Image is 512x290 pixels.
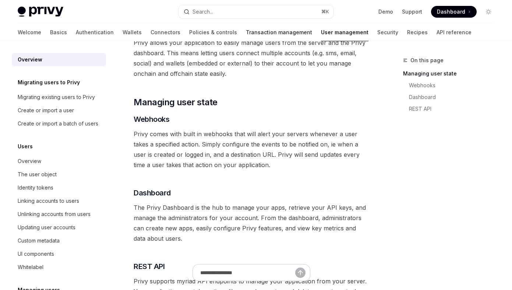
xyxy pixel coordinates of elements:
div: Updating user accounts [18,223,75,232]
span: Dashboard [437,8,465,15]
div: Linking accounts to users [18,197,79,205]
a: Dashboard [431,6,477,18]
a: Basics [50,24,67,41]
span: Webhooks [134,114,169,124]
div: The user object [18,170,57,179]
a: The user object [12,168,106,181]
span: ⌘ K [321,9,329,15]
img: light logo [18,7,63,17]
a: Identity tokens [12,181,106,194]
button: Search...⌘K [179,5,333,18]
a: Webhooks [409,79,500,91]
a: Custom metadata [12,234,106,247]
button: Send message [295,268,306,278]
a: Overview [12,53,106,66]
a: Linking accounts to users [12,194,106,208]
span: Privy comes with built in webhooks that will alert your servers whenever a user takes a specified... [134,129,369,170]
button: Toggle dark mode [483,6,494,18]
div: Overview [18,55,42,64]
a: Migrating existing users to Privy [12,91,106,104]
a: Transaction management [246,24,312,41]
div: Unlinking accounts from users [18,210,91,219]
div: Create or import a user [18,106,74,115]
div: Search... [193,7,213,16]
div: Migrating existing users to Privy [18,93,95,102]
span: Dashboard [134,188,171,198]
div: Whitelabel [18,263,43,272]
h5: Migrating users to Privy [18,78,80,87]
span: On this page [410,56,444,65]
span: REST API [134,261,165,272]
a: Security [377,24,398,41]
a: Dashboard [409,91,500,103]
a: REST API [409,103,500,115]
div: Create or import a batch of users [18,119,98,128]
a: Create or import a batch of users [12,117,106,130]
a: Wallets [123,24,142,41]
span: Managing user state [134,96,218,108]
a: Updating user accounts [12,221,106,234]
a: Support [402,8,422,15]
a: Recipes [407,24,428,41]
h5: Users [18,142,33,151]
span: Privy allows your application to easily manage users from the server and the Privy dashboard. Thi... [134,38,369,79]
a: Demo [378,8,393,15]
a: Unlinking accounts from users [12,208,106,221]
div: Custom metadata [18,236,60,245]
a: Policies & controls [189,24,237,41]
a: Connectors [151,24,180,41]
div: Identity tokens [18,183,53,192]
a: Whitelabel [12,261,106,274]
a: UI components [12,247,106,261]
a: Create or import a user [12,104,106,117]
a: Overview [12,155,106,168]
div: UI components [18,250,54,258]
a: Authentication [76,24,114,41]
div: Overview [18,157,41,166]
a: API reference [437,24,472,41]
a: User management [321,24,368,41]
span: The Privy Dashboard is the hub to manage your apps, retrieve your API keys, and manage the admini... [134,202,369,244]
a: Managing user state [403,68,500,79]
a: Welcome [18,24,41,41]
